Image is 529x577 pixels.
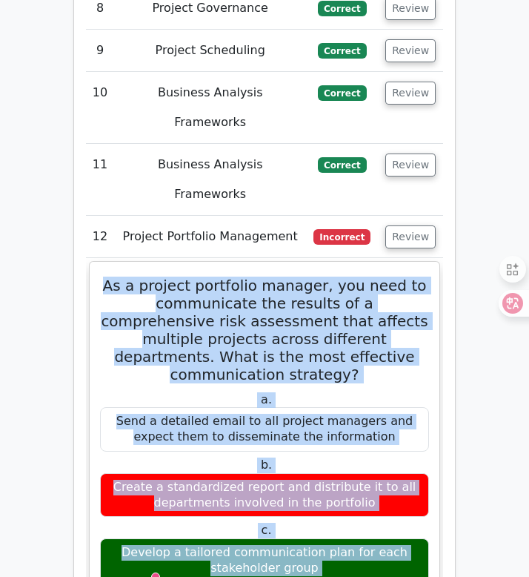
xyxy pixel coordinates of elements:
[86,216,114,258] td: 12
[385,82,436,105] button: Review
[318,85,366,100] span: Correct
[385,225,436,248] button: Review
[318,157,366,172] span: Correct
[114,30,306,72] td: Project Scheduling
[385,39,436,62] button: Review
[114,72,306,144] td: Business Analysis Frameworks
[86,144,114,216] td: 11
[99,277,430,383] h5: As a project portfolio manager, you need to communicate the results of a comprehensive risk asses...
[313,229,370,244] span: Incorrect
[318,43,366,58] span: Correct
[86,30,114,72] td: 9
[100,407,429,452] div: Send a detailed email to all project managers and expect them to disseminate the information
[86,72,114,144] td: 10
[114,144,306,216] td: Business Analysis Frameworks
[114,216,306,258] td: Project Portfolio Management
[100,473,429,518] div: Create a standardized report and distribute it to all departments involved in the portfolio
[261,458,272,472] span: b.
[261,392,272,406] span: a.
[262,523,272,537] span: c.
[385,154,436,177] button: Review
[318,1,366,16] span: Correct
